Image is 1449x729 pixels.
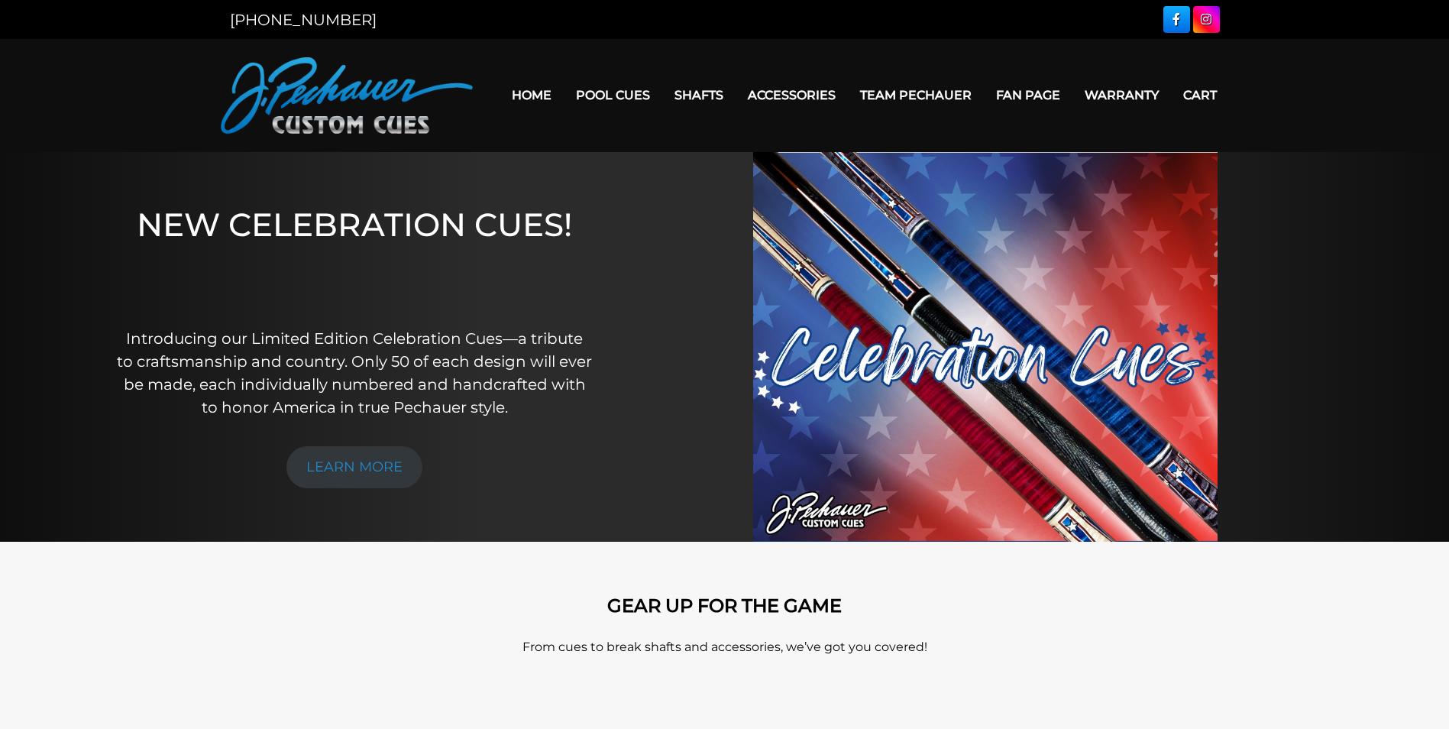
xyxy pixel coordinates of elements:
[736,76,848,115] a: Accessories
[221,57,473,134] img: Pechauer Custom Cues
[286,446,422,488] a: LEARN MORE
[1171,76,1229,115] a: Cart
[116,327,593,419] p: Introducing our Limited Edition Celebration Cues—a tribute to craftsmanship and country. Only 50 ...
[116,206,593,306] h1: NEW CELEBRATION CUES!
[607,595,842,617] strong: GEAR UP FOR THE GAME
[500,76,564,115] a: Home
[564,76,662,115] a: Pool Cues
[848,76,984,115] a: Team Pechauer
[662,76,736,115] a: Shafts
[230,11,377,29] a: [PHONE_NUMBER]
[984,76,1072,115] a: Fan Page
[289,638,1160,656] p: From cues to break shafts and accessories, we’ve got you covered!
[1072,76,1171,115] a: Warranty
